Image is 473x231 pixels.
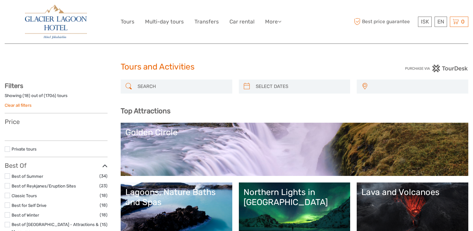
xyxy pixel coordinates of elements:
a: Northern Lights in [GEOGRAPHIC_DATA] [244,187,346,231]
a: Classic Tours [12,193,37,198]
div: Golden Circle [125,127,464,137]
a: Transfers [194,17,219,26]
span: (18) [100,211,108,218]
a: Multi-day tours [145,17,184,26]
a: Golden Circle [125,127,464,171]
a: Clear all filters [5,103,32,108]
h3: Price [5,118,108,126]
a: Lagoons, Nature Baths and Spas [125,187,228,231]
img: 2790-86ba44ba-e5e5-4a53-8ab7-28051417b7bc_logo_big.jpg [25,5,87,39]
span: Best price guarantee [352,17,416,27]
span: (34) [99,172,108,180]
a: Best of Winter [12,213,39,218]
div: Lagoons, Nature Baths and Spas [125,187,228,208]
label: 18 [24,93,29,99]
div: EN [435,17,447,27]
a: Lava and Volcanoes [361,187,464,231]
div: Northern Lights in [GEOGRAPHIC_DATA] [244,187,346,208]
a: Best for Self Drive [12,203,47,208]
span: 0 [460,18,465,25]
a: Private tours [12,146,37,151]
b: Top Attractions [121,107,170,115]
img: PurchaseViaTourDesk.png [405,64,468,72]
h3: Best Of [5,162,108,169]
a: Car rental [229,17,254,26]
label: 1706 [45,93,55,99]
strong: Filters [5,82,23,90]
span: ISK [421,18,429,25]
a: Tours [121,17,134,26]
a: More [265,17,281,26]
div: Showing ( ) out of ( ) tours [5,93,108,102]
input: SELECT DATES [253,81,347,92]
div: Lava and Volcanoes [361,187,464,197]
a: Best of Reykjanes/Eruption Sites [12,183,76,188]
input: SEARCH [135,81,229,92]
a: Best of Summer [12,174,43,179]
span: (23) [99,182,108,189]
span: (15) [100,221,108,228]
span: (18) [100,192,108,199]
h1: Tours and Activities [121,62,353,72]
span: (18) [100,202,108,209]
